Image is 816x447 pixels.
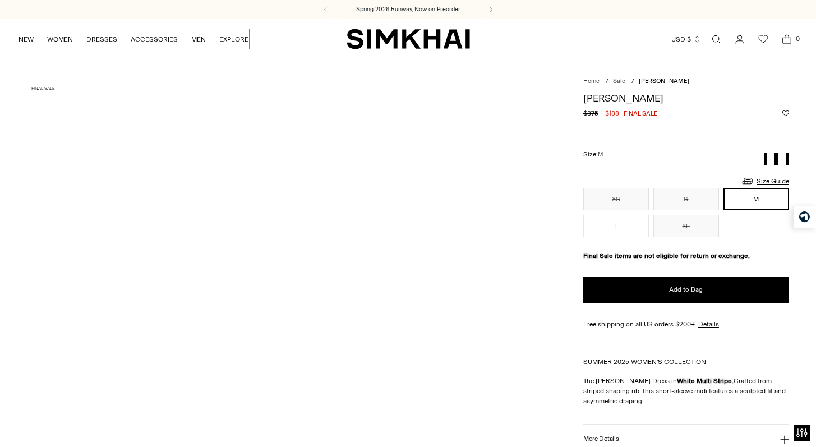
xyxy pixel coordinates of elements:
a: Go to the account page [729,28,751,50]
div: Free shipping on all US orders $200+ [583,319,789,329]
h3: More Details [583,435,619,443]
strong: White Multi Stripe. [677,377,734,385]
a: Size Guide [741,174,789,188]
s: $375 [583,108,598,118]
span: [PERSON_NAME] [639,77,689,85]
div: / [631,77,634,86]
a: ACCESSORIES [131,27,178,52]
button: Add to Wishlist [782,110,789,117]
strong: Final Sale items are not eligible for return or exchange. [583,252,750,260]
a: WOMEN [47,27,73,52]
a: DRESSES [86,27,117,52]
button: S [653,188,719,210]
a: Home [583,77,600,85]
a: MEN [191,27,206,52]
span: 0 [792,34,803,44]
a: Open search modal [705,28,727,50]
div: / [606,77,608,86]
button: L [583,215,649,237]
button: XL [653,215,719,237]
a: Wishlist [752,28,774,50]
span: $188 [605,108,619,118]
label: Size: [583,149,603,160]
nav: breadcrumbs [583,77,789,86]
a: Details [698,319,719,329]
button: XS [583,188,649,210]
span: Add to Bag [669,285,703,294]
h1: [PERSON_NAME] [583,93,789,103]
button: M [723,188,789,210]
a: Open cart modal [776,28,798,50]
a: Sale [613,77,625,85]
p: The [PERSON_NAME] Dress in Crafted from striped shaping rib, this short-sleeve midi features a sc... [583,376,789,406]
span: M [598,151,603,158]
a: EXPLORE [219,27,248,52]
button: Add to Bag [583,277,789,303]
a: SUMMER 2025 WOMEN'S COLLECTION [583,358,706,366]
button: USD $ [671,27,701,52]
a: NEW [19,27,34,52]
a: SIMKHAI [347,28,470,50]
